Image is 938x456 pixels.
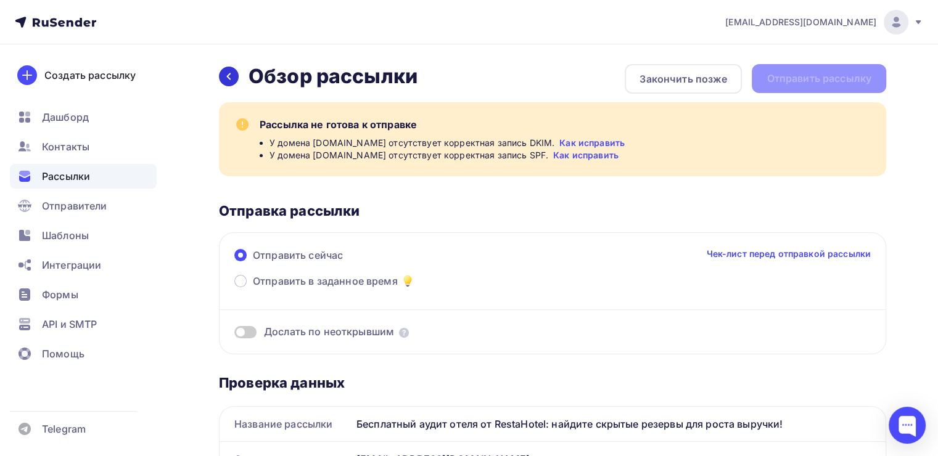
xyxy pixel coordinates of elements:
[253,274,398,288] span: Отправить в заданное время
[197,298,245,309] a: RestaHotel
[559,137,625,149] a: Как исправить
[42,346,84,361] span: Помощь
[52,73,348,157] h1: Бесплатный аудит вашего отеля: найдите скрытые резервы для роста выручки!
[10,193,157,218] a: Отправители
[706,248,871,260] a: Чек-лист перед отправкой рассылки
[10,105,157,129] a: Дашборд
[42,228,89,243] span: Шаблоны
[249,64,418,89] h2: Обзор рассылки
[42,258,101,272] span: Интеграции
[269,137,554,149] span: У домена [DOMAIN_NAME] отсутствует корректная запись DKIM.
[10,164,157,189] a: Рассылки
[44,68,136,83] div: Создать рассылку
[553,149,619,161] a: Как исправить
[352,407,886,441] div: Бесплатный аудит отеля от RestaHotel: найдите скрытые резервы для роста выручки!
[725,16,876,28] span: [EMAIL_ADDRESS][DOMAIN_NAME]
[10,223,157,248] a: Шаблоны
[253,248,343,263] span: Отправить сейчас
[264,325,394,339] span: Дослать по неоткрывшим
[42,421,86,436] span: Telegram
[269,149,548,161] span: У домена [DOMAIN_NAME] отсутствует корректная запись SPF.
[42,110,89,124] span: Дашборд
[42,287,78,302] span: Формы
[260,117,871,132] div: Рассылка не готова к отправке
[640,71,727,86] div: Закончить позже
[219,374,886,391] div: Проверка данных
[725,10,923,35] a: [EMAIL_ADDRESS][DOMAIN_NAME]
[42,139,89,154] span: Контакты
[42,169,90,184] span: Рассылки
[42,198,107,213] span: Отправители
[220,407,352,441] div: Название рассылки
[219,202,886,219] div: Отправка рассылки
[10,134,157,159] a: Контакты
[42,317,97,332] span: API и SMTP
[52,49,348,60] h4: RestaHotel
[10,282,157,307] a: Формы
